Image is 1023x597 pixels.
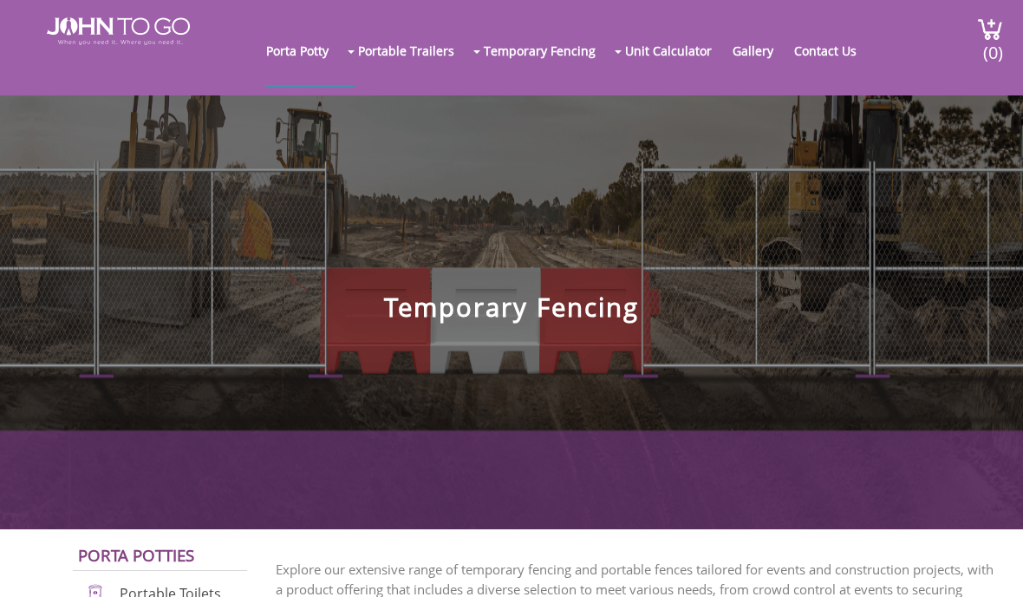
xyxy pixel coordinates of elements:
a: Unit Calculator [625,16,729,85]
a: Porta Potty [266,16,346,85]
img: JOHN to go [47,17,190,45]
a: Portable Trailers [358,16,472,85]
a: Temporary Fencing [484,16,613,85]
